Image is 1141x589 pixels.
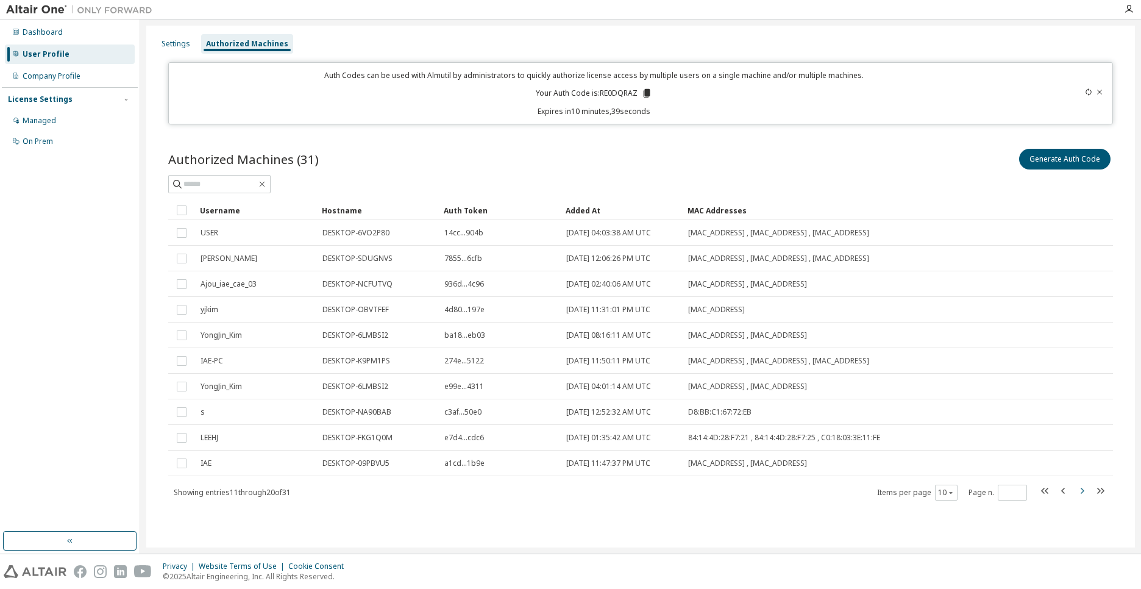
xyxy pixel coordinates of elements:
[94,565,107,578] img: instagram.svg
[566,433,651,443] span: [DATE] 01:35:42 AM UTC
[163,562,199,571] div: Privacy
[688,382,807,391] span: [MAC_ADDRESS] , [MAC_ADDRESS]
[168,151,319,168] span: Authorized Machines (31)
[4,565,66,578] img: altair_logo.svg
[1019,149,1111,170] button: Generate Auth Code
[201,305,218,315] span: yjkim
[444,356,484,366] span: 274e...5122
[176,106,1012,116] p: Expires in 10 minutes, 39 seconds
[877,485,958,501] span: Items per page
[938,488,954,498] button: 10
[201,382,242,391] span: YongJin_Kim
[8,95,73,104] div: License Settings
[566,459,650,468] span: [DATE] 11:47:37 PM UTC
[566,201,678,220] div: Added At
[322,330,388,340] span: DESKTOP-6LMBSI2
[134,565,152,578] img: youtube.svg
[162,39,190,49] div: Settings
[566,407,651,417] span: [DATE] 12:52:32 AM UTC
[444,254,482,263] span: 7855...6cfb
[199,562,288,571] div: Website Terms of Use
[444,228,483,238] span: 14cc...904b
[688,254,869,263] span: [MAC_ADDRESS] , [MAC_ADDRESS] , [MAC_ADDRESS]
[444,201,556,220] div: Auth Token
[288,562,351,571] div: Cookie Consent
[444,433,484,443] span: e7d4...cdc6
[444,330,485,340] span: ba18...eb03
[322,459,389,468] span: DESKTOP-09PBVU5
[969,485,1027,501] span: Page n.
[566,228,651,238] span: [DATE] 04:03:38 AM UTC
[6,4,158,16] img: Altair One
[444,407,482,417] span: c3af...50e0
[688,330,807,340] span: [MAC_ADDRESS] , [MAC_ADDRESS]
[201,356,223,366] span: IAE-PC
[206,39,288,49] div: Authorized Machines
[201,279,257,289] span: Ajou_iae_cae_03
[566,330,651,340] span: [DATE] 08:16:11 AM UTC
[688,279,807,289] span: [MAC_ADDRESS] , [MAC_ADDRESS]
[201,407,205,417] span: s
[322,407,391,417] span: DESKTOP-NA90BAB
[444,382,484,391] span: e99e...4311
[201,459,211,468] span: IAE
[322,305,389,315] span: DESKTOP-OBVTFEF
[688,356,869,366] span: [MAC_ADDRESS] , [MAC_ADDRESS] , [MAC_ADDRESS]
[201,330,242,340] span: YongJin_Kim
[200,201,312,220] div: Username
[114,565,127,578] img: linkedin.svg
[688,407,752,417] span: D8:BB:C1:67:72:EB
[444,305,485,315] span: 4d80...197e
[322,279,393,289] span: DESKTOP-NCFUTVQ
[201,228,218,238] span: USER
[201,254,257,263] span: [PERSON_NAME]
[688,228,869,238] span: [MAC_ADDRESS] , [MAC_ADDRESS] , [MAC_ADDRESS]
[23,137,53,146] div: On Prem
[566,356,650,366] span: [DATE] 11:50:11 PM UTC
[201,433,218,443] span: LEEHJ
[536,88,652,99] p: Your Auth Code is: RE0DQRAZ
[322,228,389,238] span: DESKTOP-6VO2P80
[566,254,650,263] span: [DATE] 12:06:26 PM UTC
[566,382,651,391] span: [DATE] 04:01:14 AM UTC
[322,382,388,391] span: DESKTOP-6LMBSI2
[23,49,69,59] div: User Profile
[688,459,807,468] span: [MAC_ADDRESS] , [MAC_ADDRESS]
[566,305,650,315] span: [DATE] 11:31:01 PM UTC
[322,254,393,263] span: DESKTOP-SDUGNVS
[322,356,390,366] span: DESKTOP-K9PM1PS
[688,433,880,443] span: 84:14:4D:28:F7:21 , 84:14:4D:28:F7:25 , C0:18:03:3E:11:FE
[176,70,1012,80] p: Auth Codes can be used with Almutil by administrators to quickly authorize license access by mult...
[566,279,651,289] span: [DATE] 02:40:06 AM UTC
[23,116,56,126] div: Managed
[322,433,393,443] span: DESKTOP-FKG1Q0M
[444,459,485,468] span: a1cd...1b9e
[688,305,745,315] span: [MAC_ADDRESS]
[74,565,87,578] img: facebook.svg
[23,27,63,37] div: Dashboard
[688,201,985,220] div: MAC Addresses
[322,201,434,220] div: Hostname
[23,71,80,81] div: Company Profile
[163,571,351,582] p: © 2025 Altair Engineering, Inc. All Rights Reserved.
[174,487,291,498] span: Showing entries 11 through 20 of 31
[444,279,484,289] span: 936d...4c96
